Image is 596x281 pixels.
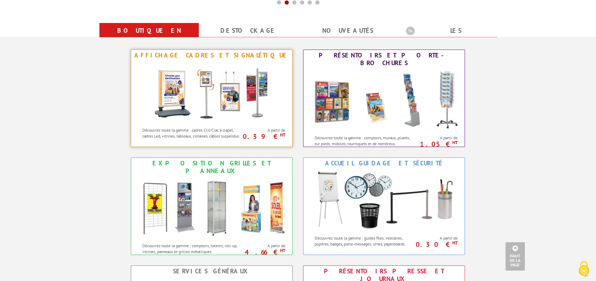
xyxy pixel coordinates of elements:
span: A partir de [416,235,458,241]
a: Accueil Guidage et Sécurité Accueil Guidage et Sécurité Découvrez toute la gamme : guides files, ... [303,157,465,255]
p: Découvrez toute la gamme : comptoirs, muraux, pliants, sur pieds, mobiles, tourniquets et de nomb... [315,135,414,153]
a: Affichage Cadres et Signalétique Affichage Cadres et Signalétique Découvrez toute la gamme : cadr... [131,49,293,147]
sup: HT [452,240,457,246]
div: Affichage Cadres et Signalétique [133,52,291,59]
button: Cookies (fenêtre modale) [572,257,596,281]
img: Présentoirs et Porte-brochures [307,69,461,131]
sup: HT [280,132,285,138]
div: Accueil Guidage et Sécurité [305,159,463,167]
p: Découvrez toute la gamme : guides files, vestiaires, pupitres, badges, porte-messages, urnes, pap... [315,235,414,247]
span: A partir de [244,127,285,133]
b: Les promotions [406,24,493,38]
a: Les promotions [406,24,489,49]
img: Affichage Cadres et Signalétique [147,61,276,124]
span: A partir de [244,243,285,249]
p: 0.30 € [413,242,458,247]
a: Destockage [207,24,290,37]
a: Présentoirs et Porte-brochures Présentoirs et Porte-brochures Découvrez toute la gamme : comptoir... [303,49,465,147]
sup: HT [280,248,285,253]
a: nouveautés [307,24,389,37]
div: Exposition Grilles et Panneaux [133,159,291,175]
p: 4.66 € [240,250,285,254]
a: Exposition Grilles et Panneaux Exposition Grilles et Panneaux Découvrez toute la gamme : comptoir... [131,157,293,255]
img: Exposition Grilles et Panneaux [135,177,288,239]
p: Découvrez toute la gamme : comptoirs, totems, roll-up, vitrines, panneaux et grilles métalliques. [142,243,242,255]
a: Haut de la page [505,242,525,271]
p: Découvrez toute la gamme : cadres Clic-Clac à clapet, cadres Led, vitrines, tableaux, cimaises, c... [142,127,242,139]
div: Présentoirs et Porte-brochures [305,52,463,67]
span: A partir de [416,135,458,141]
p: 1.05 € [413,142,458,146]
img: Accueil Guidage et Sécurité [307,169,461,232]
p: 0.39 € [240,134,285,139]
div: Services Généraux [133,267,291,275]
a: Boutique en ligne [108,24,190,49]
img: Cookies (fenêtre modale) [575,260,593,278]
sup: HT [452,140,457,146]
